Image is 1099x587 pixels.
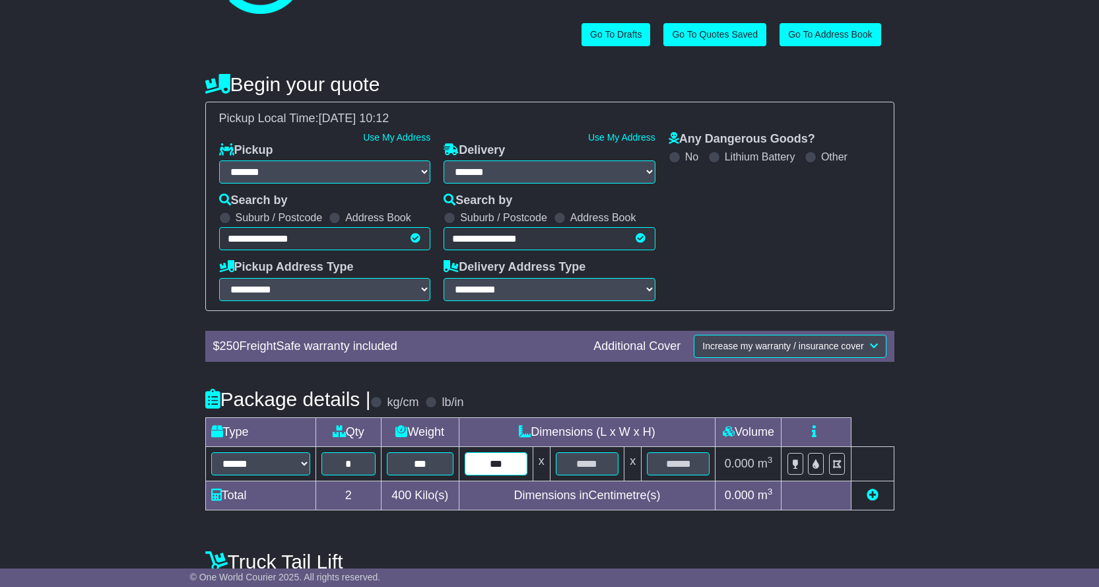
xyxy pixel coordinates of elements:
h4: Truck Tail Lift [205,551,894,572]
td: x [533,446,550,481]
sup: 3 [768,487,773,497]
label: Pickup Address Type [219,260,354,275]
label: No [685,151,698,163]
a: Go To Drafts [582,23,650,46]
span: m [758,457,773,470]
label: Lithium Battery [725,151,795,163]
td: Kilo(s) [381,481,459,510]
span: 0.000 [725,489,754,502]
a: Go To Address Book [780,23,881,46]
label: lb/in [442,396,463,410]
div: Additional Cover [587,339,687,354]
label: Delivery Address Type [444,260,585,275]
label: Any Dangerous Goods? [669,132,815,147]
span: 250 [220,339,240,353]
span: Increase my warranty / insurance cover [702,341,863,351]
label: Search by [219,193,288,208]
span: © One World Courier 2025. All rights reserved. [190,572,381,582]
label: Other [821,151,848,163]
span: 0.000 [725,457,754,470]
label: Address Book [570,211,636,224]
span: m [758,489,773,502]
td: Qty [316,417,381,446]
div: $ FreightSafe warranty included [207,339,587,354]
td: Weight [381,417,459,446]
a: Use My Address [588,132,655,143]
td: Volume [716,417,782,446]
label: Search by [444,193,512,208]
button: Increase my warranty / insurance cover [694,335,886,358]
a: Use My Address [363,132,430,143]
td: Type [205,417,316,446]
a: Add new item [867,489,879,502]
span: [DATE] 10:12 [319,112,389,125]
td: Dimensions (L x W x H) [459,417,716,446]
td: Total [205,481,316,510]
label: Suburb / Postcode [236,211,323,224]
a: Go To Quotes Saved [663,23,766,46]
label: Suburb / Postcode [460,211,547,224]
h4: Begin your quote [205,73,894,95]
label: Delivery [444,143,505,158]
h4: Package details | [205,388,371,410]
label: kg/cm [387,396,418,410]
label: Pickup [219,143,273,158]
sup: 3 [768,455,773,465]
label: Address Book [345,211,411,224]
span: 400 [391,489,411,502]
td: 2 [316,481,381,510]
div: Pickup Local Time: [213,112,887,126]
td: x [624,446,642,481]
td: Dimensions in Centimetre(s) [459,481,716,510]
